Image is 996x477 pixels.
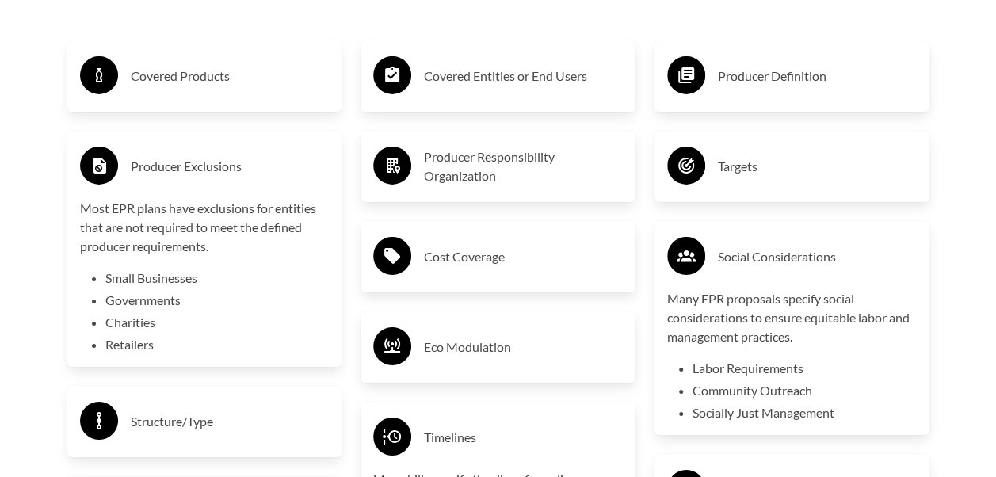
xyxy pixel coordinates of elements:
[693,381,917,400] li: Community Outreach
[718,63,917,89] h3: Producer Definition
[131,409,330,434] h3: Structure/Type
[424,63,623,89] h3: Covered Entities or End Users
[667,289,917,346] p: Many EPR proposals specify social considerations to ensure equitable labor and management practices.
[424,244,623,269] h3: Cost Coverage
[105,335,330,354] li: Retailers
[424,147,623,185] h3: Producer Responsibility Organization
[131,154,330,179] h3: Producer Exclusions
[105,313,330,332] li: Charities
[693,359,917,378] li: Labor Requirements
[718,154,917,179] h3: Targets
[424,425,623,450] h3: Timelines
[693,403,917,422] li: Socially Just Management
[718,244,917,269] h3: Social Considerations
[80,199,330,256] p: Most EPR plans have exclusions for entities that are not required to meet the defined producer re...
[105,291,330,310] li: Governments
[105,269,330,288] li: Small Businesses
[424,334,623,360] h3: Eco Modulation
[131,63,330,89] h3: Covered Products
